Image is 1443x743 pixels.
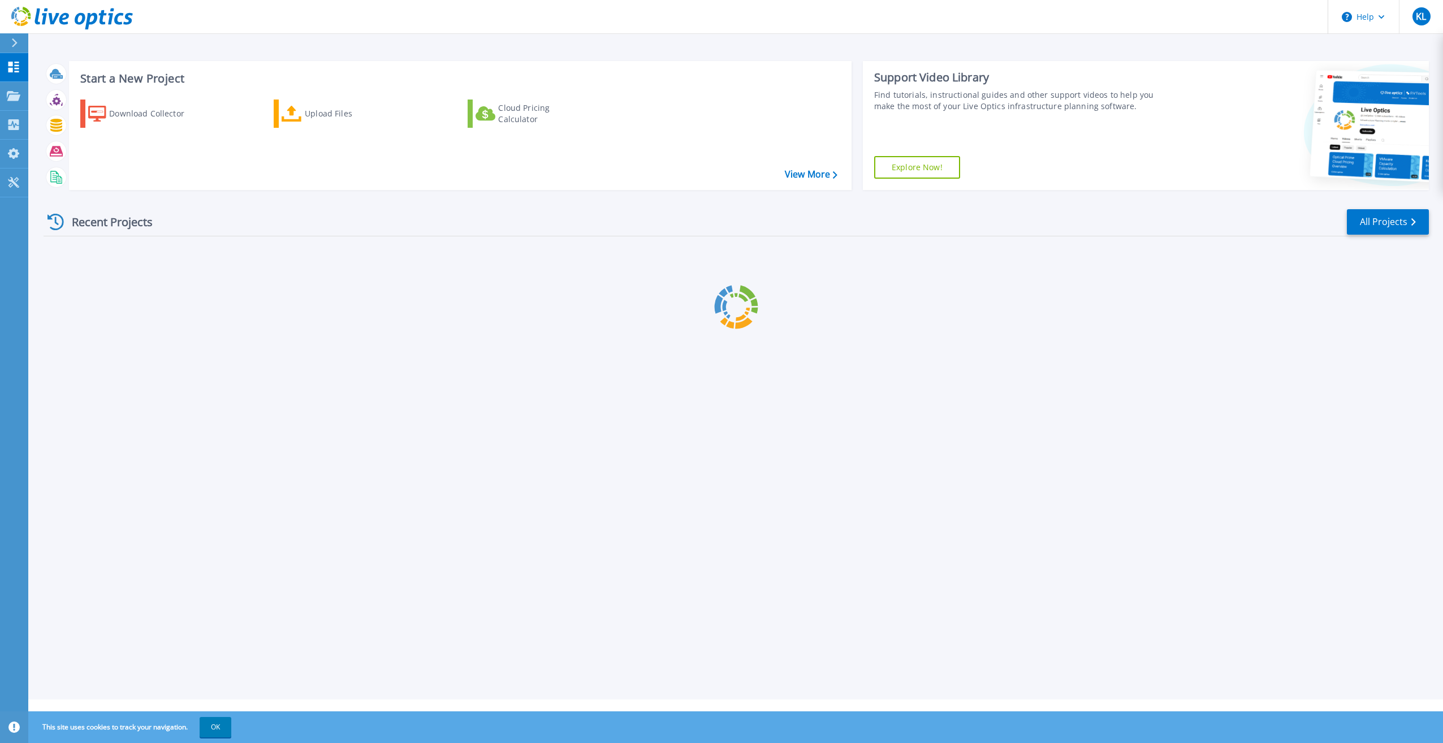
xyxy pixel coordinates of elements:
h3: Start a New Project [80,72,837,85]
a: All Projects [1347,209,1429,235]
button: OK [200,717,231,737]
span: KL [1416,12,1426,21]
span: This site uses cookies to track your navigation. [31,717,231,737]
div: Support Video Library [874,70,1167,85]
a: Explore Now! [874,156,960,179]
div: Upload Files [305,102,395,125]
div: Find tutorials, instructional guides and other support videos to help you make the most of your L... [874,89,1167,112]
a: Download Collector [80,100,206,128]
div: Download Collector [109,102,200,125]
a: Cloud Pricing Calculator [468,100,594,128]
div: Recent Projects [44,208,168,236]
a: View More [785,169,837,180]
div: Cloud Pricing Calculator [498,102,589,125]
a: Upload Files [274,100,400,128]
